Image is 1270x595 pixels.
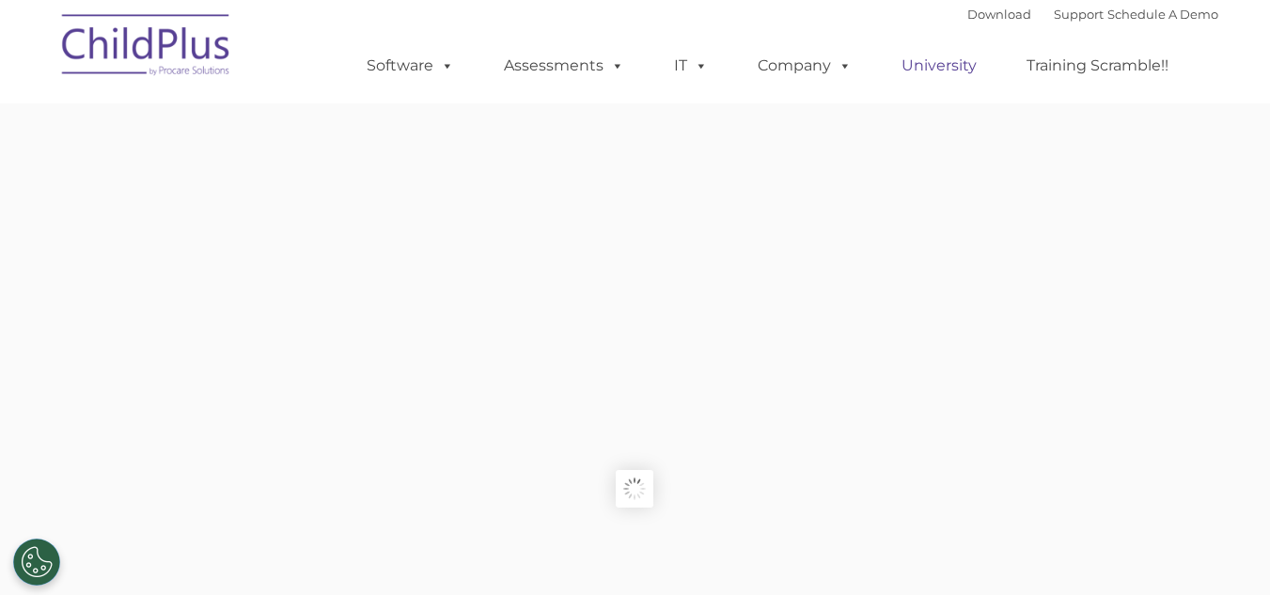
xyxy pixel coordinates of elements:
img: ChildPlus by Procare Solutions [53,1,241,95]
a: University [883,47,996,85]
a: Support [1054,7,1104,22]
a: Software [348,47,473,85]
font: | [967,7,1218,22]
a: Training Scramble!! [1008,47,1187,85]
a: Download [967,7,1031,22]
a: IT [655,47,727,85]
a: Schedule A Demo [1107,7,1218,22]
button: Cookies Settings [13,539,60,586]
a: Company [739,47,870,85]
a: Assessments [485,47,643,85]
